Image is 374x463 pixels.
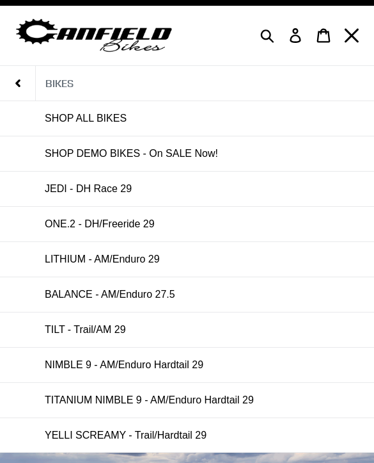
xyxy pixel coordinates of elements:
[45,77,74,90] span: BIKES
[45,254,160,265] span: LITHIUM - AM/Enduro 29
[14,15,174,56] img: Canfield Bikes
[45,113,127,124] span: SHOP ALL BIKES
[45,218,155,230] span: ONE.2 - DH/Freeride 29
[338,22,366,49] button: Menu
[45,183,132,195] span: JEDI - DH Race 29
[45,324,126,336] span: TILT - Trail/AM 29
[45,394,254,406] span: TITANIUM NIMBLE 9 - AM/Enduro Hardtail 29
[45,359,203,371] span: NIMBLE 9 - AM/Enduro Hardtail 29
[45,430,206,441] span: YELLI SCREAMY - Trail/Hardtail 29
[45,289,175,300] span: BALANCE - AM/Enduro 27.5
[45,148,218,159] span: SHOP DEMO BIKES - On SALE Now!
